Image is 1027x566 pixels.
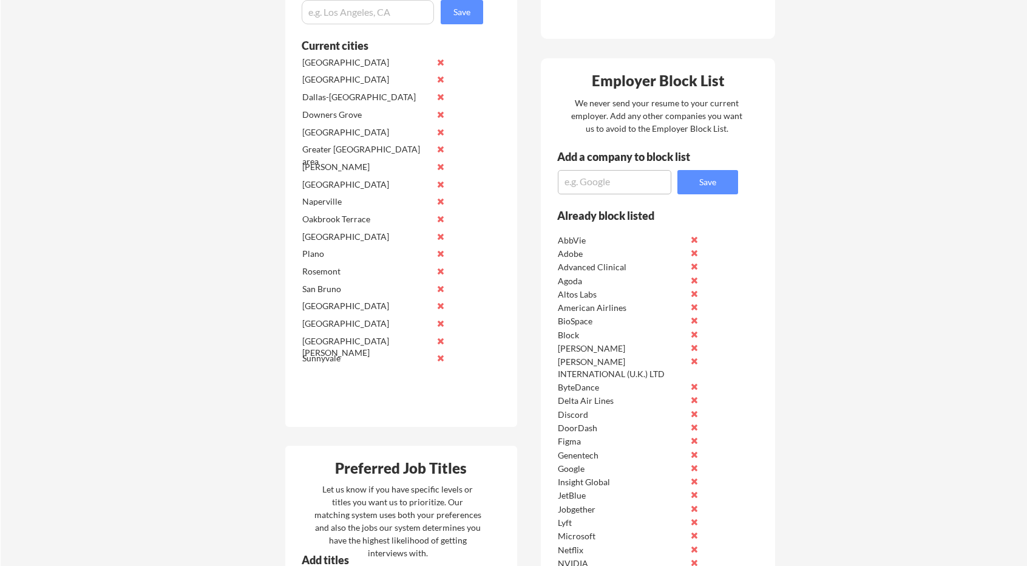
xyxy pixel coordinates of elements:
div: Advanced Clinical [558,261,686,273]
div: Downers Grove [302,109,430,121]
div: AbbVie [558,234,686,247]
div: Already block listed [557,210,722,221]
div: Genentech [558,449,686,462]
div: [PERSON_NAME] INTERNATIONAL (U.K.) LTD [558,356,686,380]
div: Preferred Job Titles [288,461,514,476]
div: [GEOGRAPHIC_DATA] [302,73,430,86]
div: Plano [302,248,430,260]
div: [PERSON_NAME] [302,161,430,173]
div: Netflix [558,544,686,556]
div: Naperville [302,196,430,208]
div: [GEOGRAPHIC_DATA] [302,126,430,138]
div: Let us know if you have specific levels or titles you want us to prioritize. Our matching system ... [314,483,481,559]
div: Add a company to block list [557,151,709,162]
div: Discord [558,409,686,421]
div: Adobe [558,248,686,260]
div: Insight Global [558,476,686,488]
div: BioSpace [558,315,686,327]
div: Oakbrook Terrace [302,213,430,225]
div: Lyft [558,517,686,529]
div: Microsoft [558,530,686,542]
div: Add titles [302,554,473,565]
div: Google [558,463,686,475]
div: Figma [558,435,686,448]
div: Rosemont [302,265,430,278]
div: Employer Block List [546,73,771,88]
div: Block [558,329,686,341]
div: Sunnyvale [302,352,430,364]
div: [GEOGRAPHIC_DATA][PERSON_NAME] [302,335,430,359]
div: [GEOGRAPHIC_DATA] [302,300,430,312]
div: [PERSON_NAME] [558,343,686,355]
div: [GEOGRAPHIC_DATA] [302,179,430,191]
div: [GEOGRAPHIC_DATA] [302,318,430,330]
div: Altos Labs [558,288,686,301]
div: Jobgether [558,503,686,516]
div: ByteDance [558,381,686,394]
div: JetBlue [558,489,686,502]
div: DoorDash [558,422,686,434]
button: Save [677,170,738,194]
div: We never send your resume to your current employer. Add any other companies you want us to avoid ... [571,97,744,135]
div: Agoda [558,275,686,287]
div: San Bruno [302,283,430,295]
div: American Airlines [558,302,686,314]
div: [GEOGRAPHIC_DATA] [302,56,430,69]
div: Greater [GEOGRAPHIC_DATA] area [302,143,430,167]
div: Delta Air Lines [558,395,686,407]
div: [GEOGRAPHIC_DATA] [302,231,430,243]
div: Dallas-[GEOGRAPHIC_DATA] [302,91,430,103]
div: Current cities [302,40,470,51]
